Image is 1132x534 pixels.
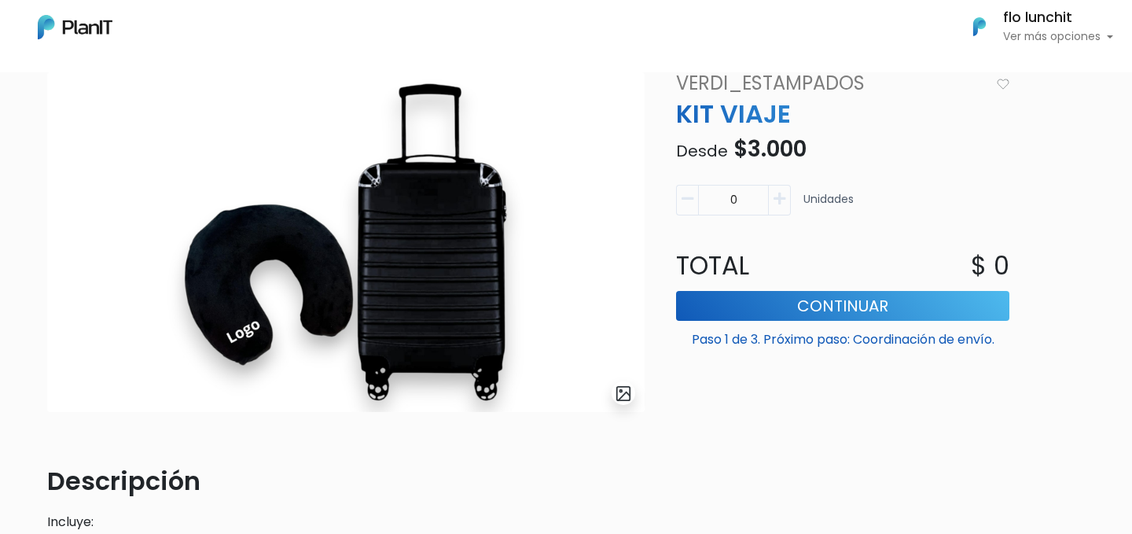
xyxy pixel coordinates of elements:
[47,513,645,532] p: Incluye:
[676,324,1009,349] p: Paso 1 de 3. Próximo paso: Coordinación de envío.
[38,15,112,39] img: PlanIt Logo
[667,247,843,285] p: Total
[733,134,807,164] span: $3.000
[1003,31,1113,42] p: Ver más opciones
[803,191,854,222] p: Unidades
[47,462,645,500] p: Descripción
[47,72,645,412] img: 2000___2000-Photoroom__35_.jpg
[953,6,1113,47] button: PlanIt Logo flo lunchit Ver más opciones
[962,9,997,44] img: PlanIt Logo
[81,15,226,46] div: ¿Necesitás ayuda?
[676,291,1009,321] button: Continuar
[971,247,1009,285] p: $ 0
[997,79,1009,90] img: heart_icon
[676,140,728,162] span: Desde
[667,95,1019,133] p: KIT VIAJE
[667,72,990,95] h4: VERDI_ESTAMPADOS
[1003,11,1113,25] h6: flo lunchit
[615,385,633,403] img: gallery-light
